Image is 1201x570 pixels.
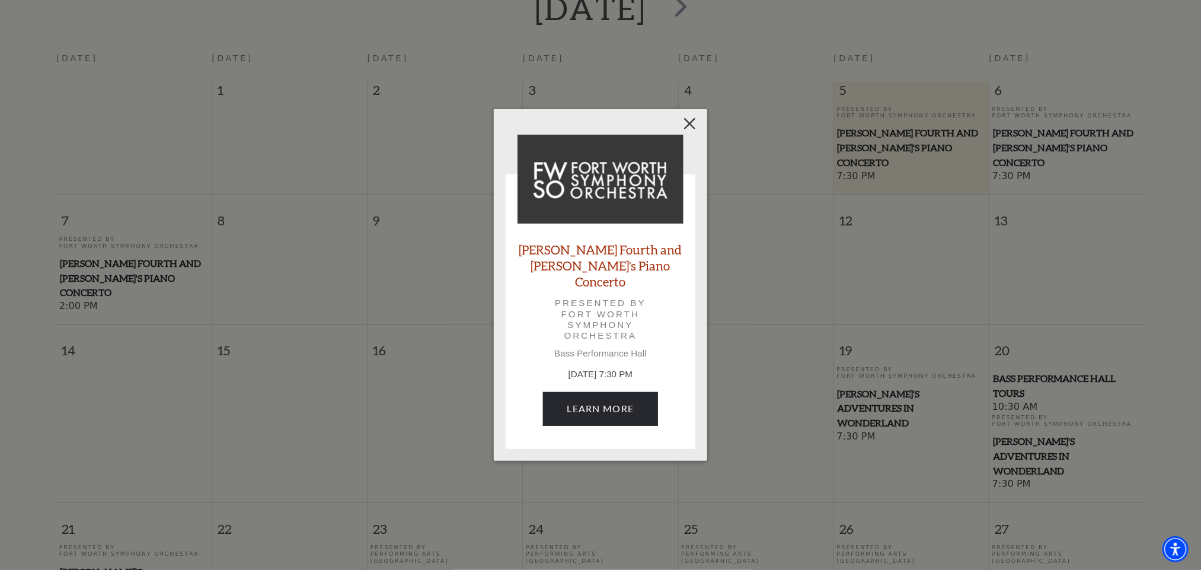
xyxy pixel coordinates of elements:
p: [DATE] 7:30 PM [518,368,683,381]
a: [PERSON_NAME] Fourth and [PERSON_NAME]'s Piano Concerto [518,241,683,290]
div: Accessibility Menu [1162,536,1189,562]
p: Presented by Fort Worth Symphony Orchestra [534,298,667,341]
img: Brahms Fourth and Grieg's Piano Concerto [518,135,683,224]
button: Close [679,113,701,135]
a: September 5, 7:30 PM Learn More [543,392,659,425]
p: Bass Performance Hall [518,348,683,359]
